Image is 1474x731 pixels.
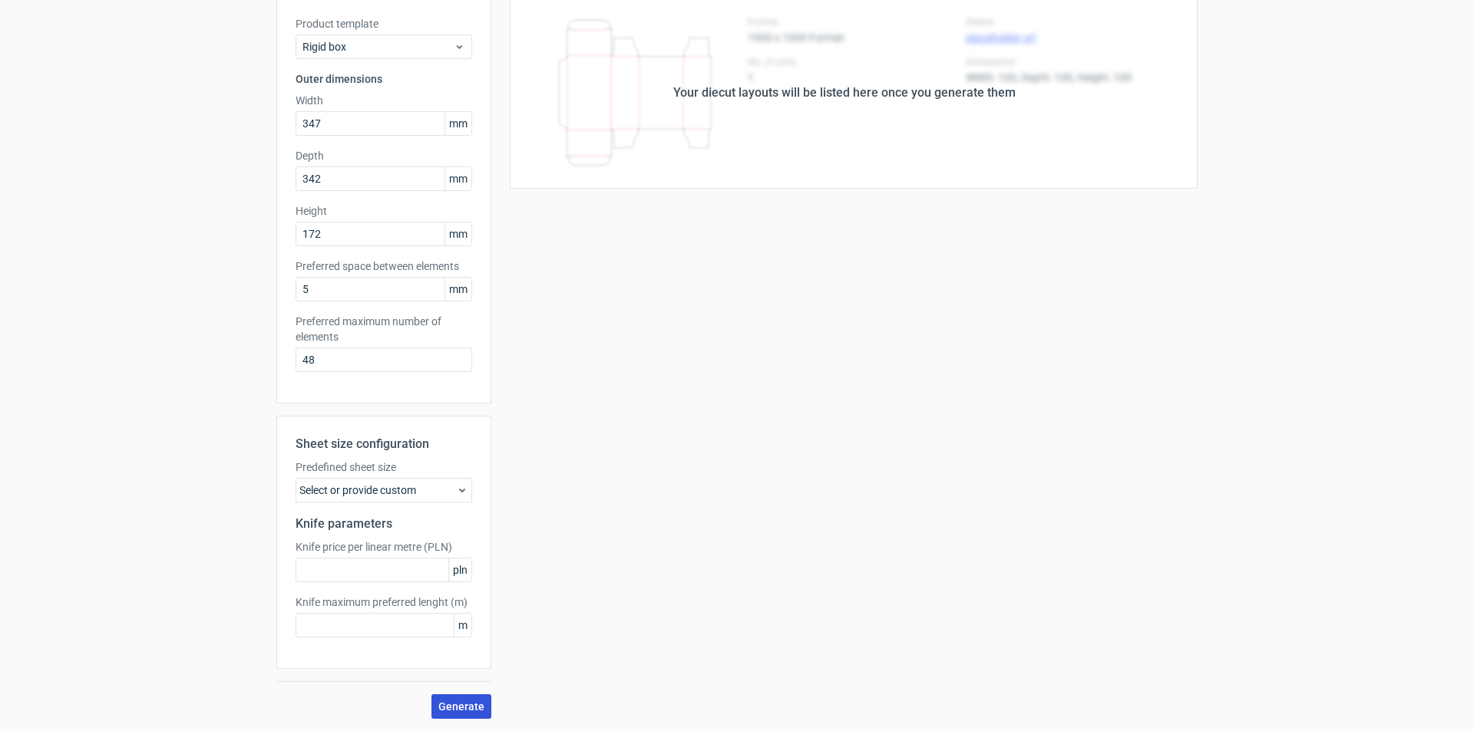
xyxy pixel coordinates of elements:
span: m [454,614,471,637]
span: mm [445,278,471,301]
span: mm [445,222,471,245]
div: Select or provide custom [296,478,472,502]
h2: Knife parameters [296,515,472,533]
div: Your diecut layouts will be listed here once you generate them [673,84,1016,102]
span: Rigid box [302,39,454,54]
label: Predefined sheet size [296,459,472,475]
label: Depth [296,148,472,163]
label: Width [296,93,472,108]
label: Knife maximum preferred lenght (m) [296,594,472,610]
span: mm [445,167,471,190]
h3: Outer dimensions [296,71,472,87]
span: Generate [438,701,484,712]
h2: Sheet size configuration [296,435,472,453]
label: Product template [296,16,472,31]
label: Knife price per linear metre (PLN) [296,539,472,555]
label: Preferred maximum number of elements [296,314,472,344]
label: Height [296,203,472,219]
span: pln [448,558,471,581]
span: mm [445,112,471,135]
button: Generate [431,694,491,719]
label: Preferred space between elements [296,258,472,274]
